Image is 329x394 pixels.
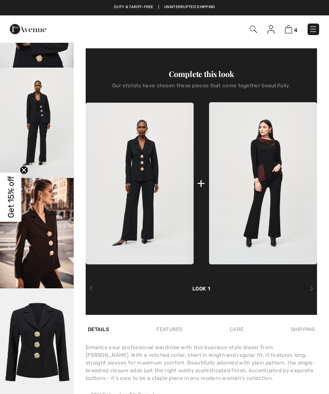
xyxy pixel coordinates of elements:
div: Enhance your professional wardrobe with this business-style blazer from [PERSON_NAME]. With a not... [86,344,317,382]
span: Get 15% off [6,176,16,218]
div: Complete this look [86,69,317,79]
div: Features [154,322,184,337]
button: Close teaser [20,166,28,174]
img: Shopping Bag [285,25,292,33]
div: Our stylists have chosen these pieces that come together beautifully. [86,83,317,95]
img: Menu [309,25,317,33]
div: Care [227,322,245,337]
img: My Info [267,25,275,34]
img: Sophisticated Flare-Fit Trousers Style 243235 [209,102,317,264]
div: Details [86,322,111,337]
img: Business Notched-Collar Blazer Style 243160 [86,103,194,264]
div: Look 1 [86,264,317,293]
span: 4 [294,27,297,33]
a: 1ère Avenue [10,25,46,33]
img: Search [250,26,257,33]
a: 4 [285,25,297,34]
div: + [197,174,205,193]
a: Duty & tariff-free | Uninterrupted shipping [114,5,215,9]
div: Shipping [289,322,317,337]
img: 1ère Avenue [10,21,46,38]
